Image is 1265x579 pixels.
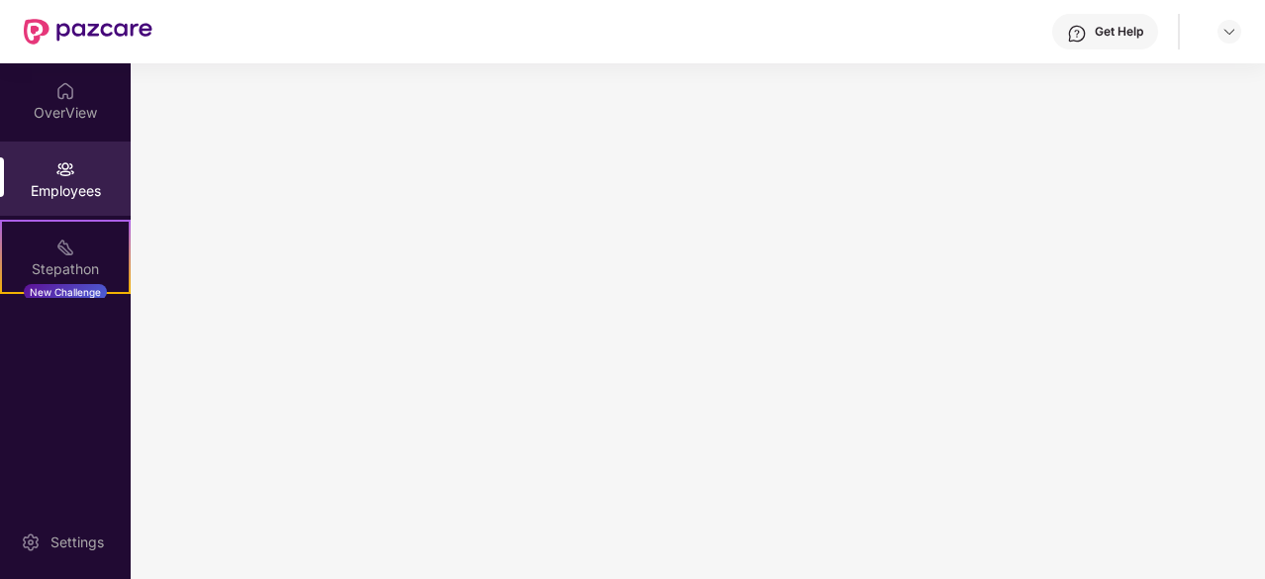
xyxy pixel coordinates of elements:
[21,532,41,552] img: svg+xml;base64,PHN2ZyBpZD0iU2V0dGluZy0yMHgyMCIgeG1sbnM9Imh0dHA6Ly93d3cudzMub3JnLzIwMDAvc3ZnIiB3aW...
[1095,24,1143,40] div: Get Help
[2,259,129,279] div: Stepathon
[24,19,152,45] img: New Pazcare Logo
[1067,24,1087,44] img: svg+xml;base64,PHN2ZyBpZD0iSGVscC0zMngzMiIgeG1sbnM9Imh0dHA6Ly93d3cudzMub3JnLzIwMDAvc3ZnIiB3aWR0aD...
[55,159,75,179] img: svg+xml;base64,PHN2ZyBpZD0iRW1wbG95ZWVzIiB4bWxucz0iaHR0cDovL3d3dy53My5vcmcvMjAwMC9zdmciIHdpZHRoPS...
[55,238,75,257] img: svg+xml;base64,PHN2ZyB4bWxucz0iaHR0cDovL3d3dy53My5vcmcvMjAwMC9zdmciIHdpZHRoPSIyMSIgaGVpZ2h0PSIyMC...
[1221,24,1237,40] img: svg+xml;base64,PHN2ZyBpZD0iRHJvcGRvd24tMzJ4MzIiIHhtbG5zPSJodHRwOi8vd3d3LnczLm9yZy8yMDAwL3N2ZyIgd2...
[55,81,75,101] img: svg+xml;base64,PHN2ZyBpZD0iSG9tZSIgeG1sbnM9Imh0dHA6Ly93d3cudzMub3JnLzIwMDAvc3ZnIiB3aWR0aD0iMjAiIG...
[24,284,107,300] div: New Challenge
[45,532,110,552] div: Settings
